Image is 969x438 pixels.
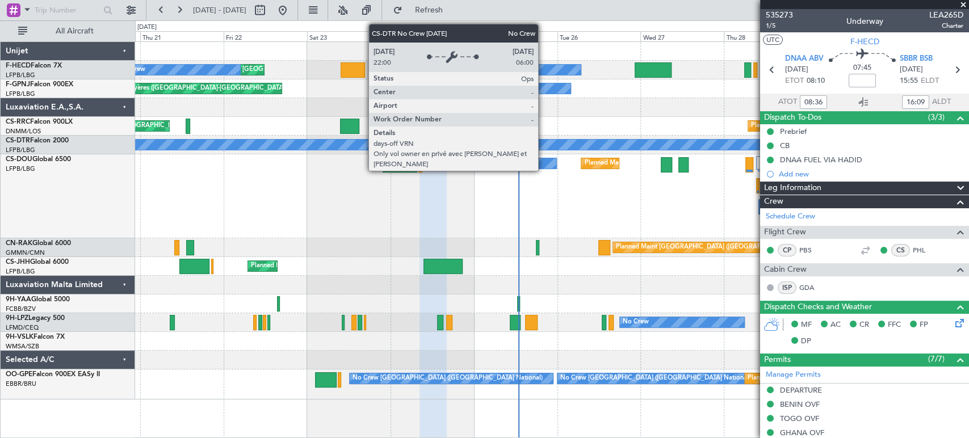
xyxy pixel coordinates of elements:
div: Planned Maint [GEOGRAPHIC_DATA] ([GEOGRAPHIC_DATA]) [584,155,763,172]
button: UTC [763,35,783,45]
div: [DATE] [137,23,157,32]
span: 535273 [766,9,793,21]
a: CS-JHHGlobal 6000 [6,259,69,266]
div: Sat 23 [307,31,391,41]
span: 07:45 [853,62,871,74]
div: Planned Maint [GEOGRAPHIC_DATA] ([GEOGRAPHIC_DATA]) [616,239,795,256]
div: ISP [778,281,796,294]
span: Dispatch Checks and Weather [764,301,872,314]
span: CS-DOU [6,156,32,163]
div: No Crew [449,80,475,97]
div: BENIN OVF [780,399,820,409]
span: CS-JHH [6,259,30,266]
a: OO-GPEFalcon 900EX EASy II [6,371,100,378]
a: FCBB/BZV [6,305,36,313]
div: No Crew [623,314,649,331]
div: Tue 26 [557,31,641,41]
div: Planned Maint [GEOGRAPHIC_DATA] ([GEOGRAPHIC_DATA]) [251,258,430,275]
span: (3/3) [928,111,945,123]
div: AOG Maint Hyères ([GEOGRAPHIC_DATA]-[GEOGRAPHIC_DATA]) [95,80,287,97]
span: FP [920,319,928,331]
span: ETOT [785,75,804,87]
a: LFPB/LBG [6,146,35,154]
a: GMMN/CMN [6,249,45,257]
span: (7/7) [928,353,945,365]
div: Planned Maint [GEOGRAPHIC_DATA] ([GEOGRAPHIC_DATA]) [751,117,930,134]
div: Mon 25 [474,31,557,41]
a: CS-DTRFalcon 2000 [6,137,69,144]
div: TOGO OVF [780,414,819,423]
span: LEA265D [929,9,963,21]
a: 9H-LPZLegacy 500 [6,315,65,322]
span: 08:10 [807,75,825,87]
input: --:-- [902,95,929,109]
span: Flight Crew [764,226,806,239]
a: LFPB/LBG [6,165,35,173]
a: Schedule Crew [766,211,815,222]
div: Underway [846,15,883,27]
a: PHL [913,245,938,255]
span: 9H-VSLK [6,334,33,340]
a: 9H-YAAGlobal 5000 [6,296,70,303]
button: All Aircraft [12,22,123,40]
span: Dispatch To-Dos [764,111,821,124]
span: Charter [929,21,963,31]
span: [DATE] [785,64,808,75]
span: CS-RRC [6,119,30,125]
span: 1/5 [766,21,793,31]
a: 9H-VSLKFalcon 7X [6,334,65,340]
div: Wed 27 [640,31,724,41]
div: CP [778,244,796,256]
a: F-GPNJFalcon 900EX [6,81,73,88]
span: SBBR BSB [900,53,933,65]
a: LFPB/LBG [6,90,35,98]
div: Thu 28 [724,31,807,41]
div: No Crew [GEOGRAPHIC_DATA] ([GEOGRAPHIC_DATA] National) [353,370,543,387]
div: Thu 21 [140,31,224,41]
span: DNAA ABV [785,53,824,65]
a: CN-RAKGlobal 6000 [6,240,71,247]
div: Sun 24 [391,31,474,41]
div: GHANA OVF [780,428,824,437]
div: CB [780,141,790,150]
a: EBBR/BRU [6,380,36,388]
a: CS-RRCFalcon 900LX [6,119,73,125]
a: WMSA/SZB [6,342,39,351]
span: OO-GPE [6,371,32,378]
span: Refresh [405,6,452,14]
span: 9H-YAA [6,296,31,303]
div: Fri 22 [224,31,307,41]
span: [DATE] - [DATE] [193,5,246,15]
span: ALDT [932,96,951,108]
span: F-GPNJ [6,81,30,88]
span: Cabin Crew [764,263,807,276]
span: CS-DTR [6,137,30,144]
div: Prebrief [780,127,807,136]
div: DNAA FUEL VIA HADID [780,155,862,165]
div: CS [891,244,910,256]
a: F-HECDFalcon 7X [6,62,62,69]
span: DP [801,336,811,347]
div: Add new [779,169,963,179]
a: Manage Permits [766,369,821,381]
span: MF [801,319,812,331]
span: All Aircraft [30,27,120,35]
span: 9H-LPZ [6,315,28,322]
span: Crew [764,195,783,208]
a: DNMM/LOS [6,127,41,136]
input: Trip Number [35,2,100,19]
span: CR [859,319,869,331]
div: DEPARTURE [780,385,822,395]
div: No Crew [459,61,485,78]
span: ATOT [778,96,797,108]
span: FFC [888,319,901,331]
a: LFPB/LBG [6,71,35,79]
a: LFPB/LBG [6,267,35,276]
a: CS-DOUGlobal 6500 [6,156,71,163]
span: ELDT [921,75,939,87]
span: CN-RAK [6,240,32,247]
span: 15:55 [900,75,918,87]
span: Permits [764,353,791,367]
div: A/C Unavailable [477,155,524,172]
button: Refresh [388,1,456,19]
